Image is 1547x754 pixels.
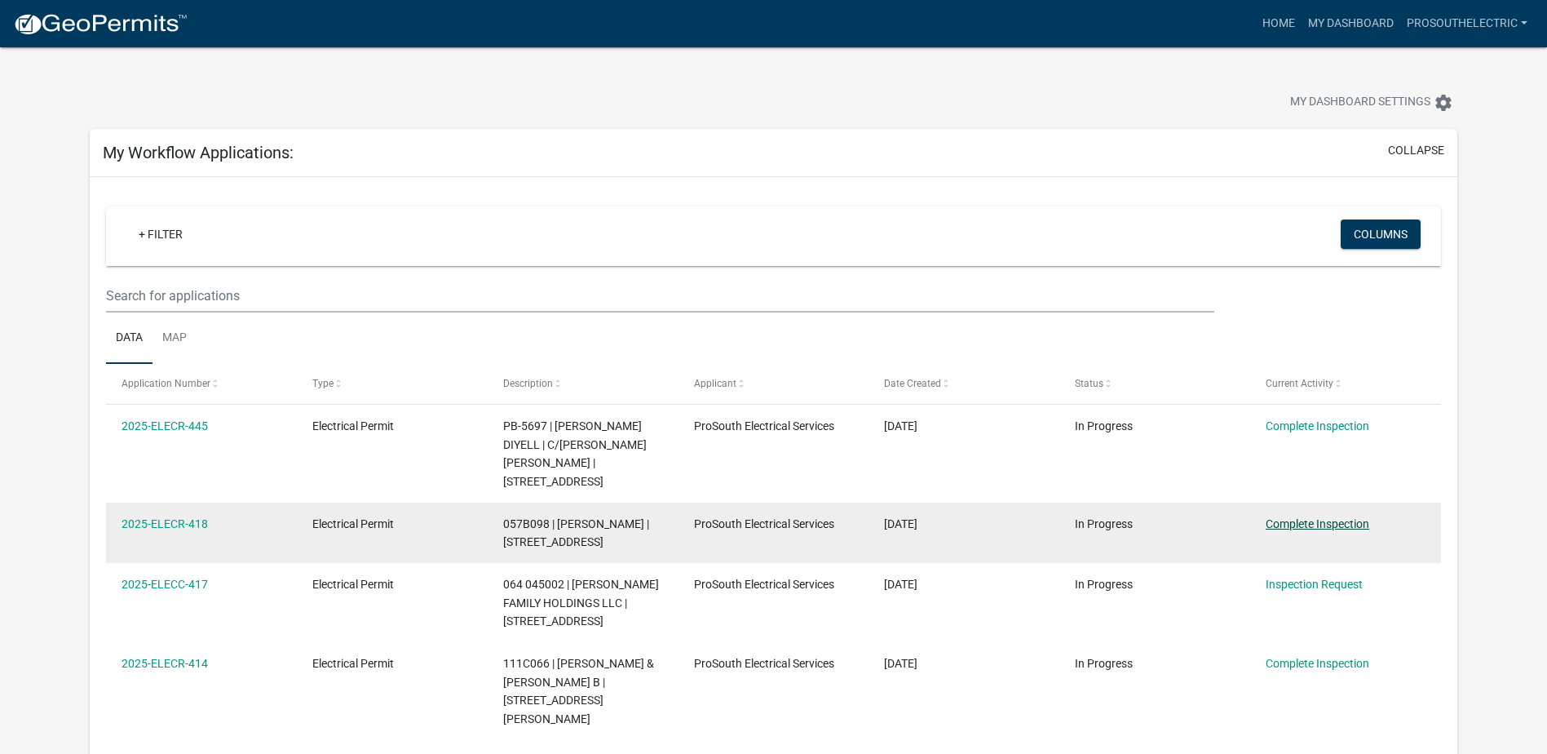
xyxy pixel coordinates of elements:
span: Applicant [694,378,736,389]
a: Inspection Request [1266,578,1363,591]
span: ProSouth Electrical Services [694,657,834,670]
a: 2025-ELECR-418 [122,517,208,530]
datatable-header-cell: Application Number [106,364,297,403]
a: 2025-ELECC-417 [122,578,208,591]
datatable-header-cell: Description [488,364,678,403]
a: + Filter [126,220,196,249]
span: In Progress [1075,578,1133,591]
a: Map [152,313,197,365]
a: Complete Inspection [1266,657,1369,670]
a: Home [1256,8,1302,39]
span: Application Number [122,378,210,389]
span: In Progress [1075,517,1133,530]
a: Complete Inspection [1266,419,1369,432]
span: ProSouth Electrical Services [694,419,834,432]
h5: My Workflow Applications: [103,143,294,162]
input: Search for applications [106,279,1214,313]
span: Status [1075,378,1103,389]
span: Current Activity [1266,378,1333,389]
button: Columns [1341,220,1421,249]
datatable-header-cell: Type [297,364,488,403]
span: Description [503,378,553,389]
span: Electrical Permit [312,419,394,432]
datatable-header-cell: Status [1059,364,1250,403]
datatable-header-cell: Date Created [869,364,1059,403]
span: PB-5697 | GRIFFIN SHAMEKA DIYELL | C/O GRANCIANO LOPEZ | 1244 MADISON RD LOT 17 [503,419,647,488]
a: Complete Inspection [1266,517,1369,530]
i: settings [1434,93,1453,113]
a: My Dashboard [1302,8,1400,39]
span: My Dashboard Settings [1290,93,1430,113]
button: My Dashboard Settingssettings [1277,86,1466,118]
a: 2025-ELECR-414 [122,657,208,670]
span: Electrical Permit [312,657,394,670]
span: 057B098 | HAYES CRAIG | 187 BEAR CREEK RD [503,517,649,549]
span: ProSouth Electrical Services [694,578,834,591]
span: ProSouth Electrical Services [694,517,834,530]
span: 08/04/2025 [884,578,917,591]
span: 064 045002 | PASCHAL FAMILY HOLDINGS LLC | 127 LOWER HARMONY RD [503,578,659,628]
span: Date Created [884,378,941,389]
span: Electrical Permit [312,578,394,591]
button: collapse [1388,142,1444,159]
span: In Progress [1075,657,1133,670]
a: Data [106,313,152,365]
span: 07/31/2025 [884,657,917,670]
span: In Progress [1075,419,1133,432]
span: 08/14/2025 [884,419,917,432]
span: 111C066 | GARDNER JAMES G & MILDRED B | 112 Twisting Hill Rd [503,657,654,725]
span: Electrical Permit [312,517,394,530]
span: Type [312,378,334,389]
datatable-header-cell: Applicant [678,364,869,403]
datatable-header-cell: Current Activity [1250,364,1441,403]
a: 2025-ELECR-445 [122,419,208,432]
span: 08/04/2025 [884,517,917,530]
a: Prosouthelectric [1400,8,1534,39]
